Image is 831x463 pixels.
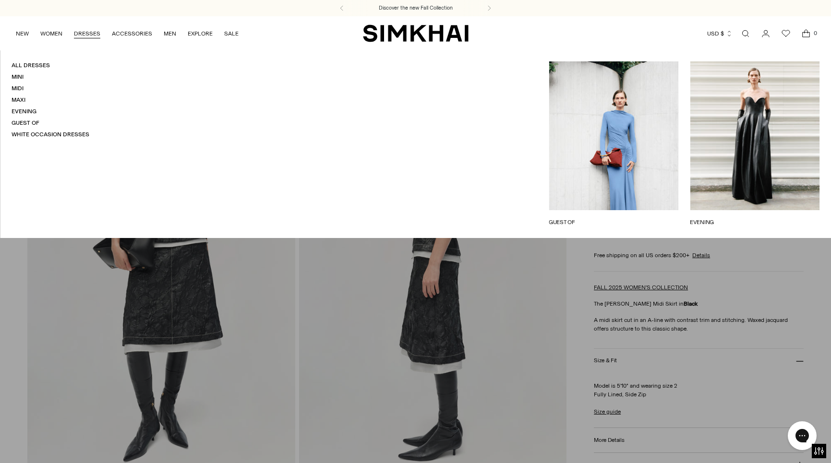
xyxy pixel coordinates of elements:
iframe: Gorgias live chat messenger [783,418,821,453]
a: Open cart modal [796,24,816,43]
a: SIMKHAI [363,24,469,43]
a: Open search modal [736,24,755,43]
span: 0 [811,29,819,37]
button: USD $ [707,23,733,44]
a: Wishlist [776,24,795,43]
a: WOMEN [40,23,62,44]
a: DRESSES [74,23,100,44]
a: SALE [224,23,239,44]
a: ACCESSORIES [112,23,152,44]
iframe: Sign Up via Text for Offers [8,427,96,455]
a: NEW [16,23,29,44]
a: Go to the account page [756,24,775,43]
a: EXPLORE [188,23,213,44]
a: MEN [164,23,176,44]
